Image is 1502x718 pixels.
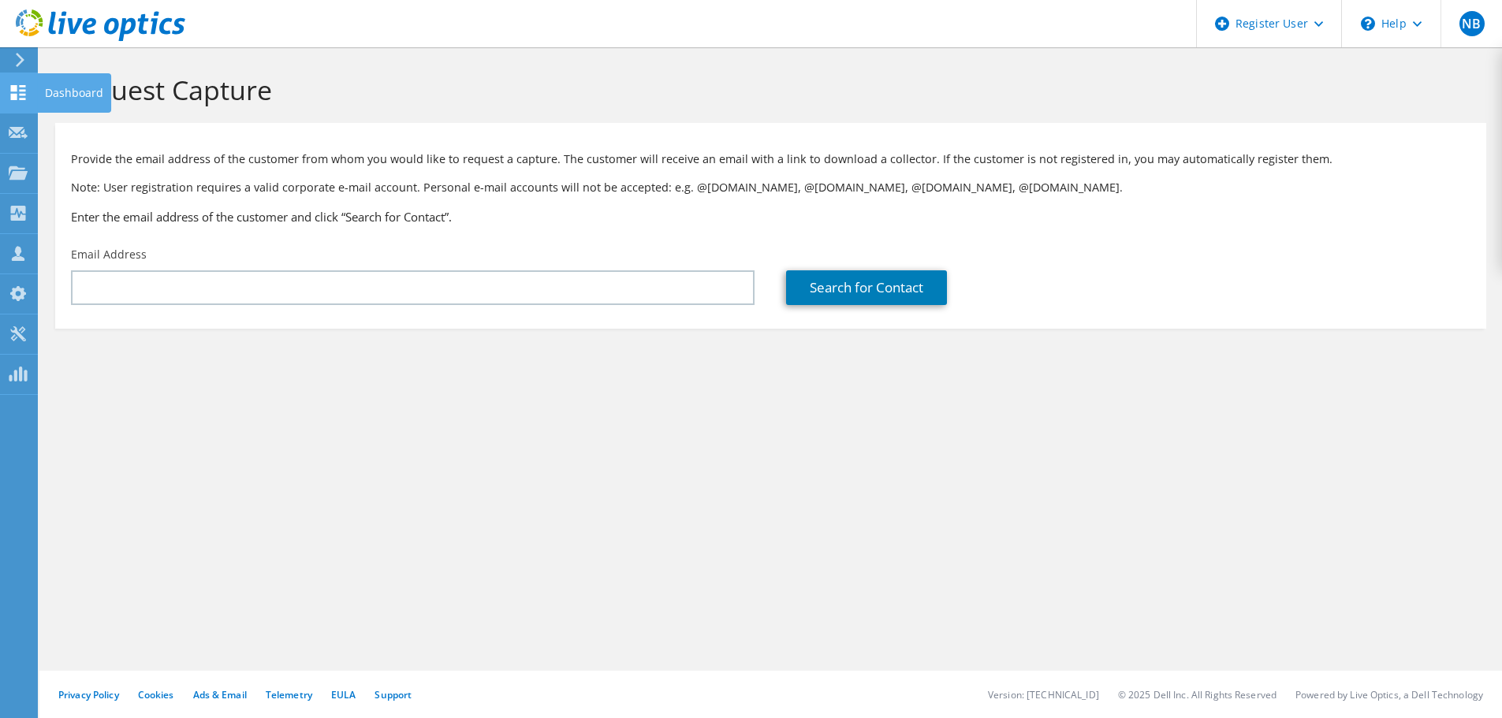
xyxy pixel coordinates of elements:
[1361,17,1375,31] svg: \n
[138,688,174,701] a: Cookies
[58,688,119,701] a: Privacy Policy
[37,73,111,113] div: Dashboard
[331,688,356,701] a: EULA
[1295,688,1483,701] li: Powered by Live Optics, a Dell Technology
[71,151,1470,168] p: Provide the email address of the customer from whom you would like to request a capture. The cust...
[63,73,1470,106] h1: Request Capture
[1459,11,1485,36] span: NB
[266,688,312,701] a: Telemetry
[988,688,1099,701] li: Version: [TECHNICAL_ID]
[1118,688,1277,701] li: © 2025 Dell Inc. All Rights Reserved
[193,688,247,701] a: Ads & Email
[71,247,147,262] label: Email Address
[375,688,412,701] a: Support
[786,270,947,305] a: Search for Contact
[71,208,1470,225] h3: Enter the email address of the customer and click “Search for Contact”.
[71,179,1470,196] p: Note: User registration requires a valid corporate e-mail account. Personal e-mail accounts will ...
